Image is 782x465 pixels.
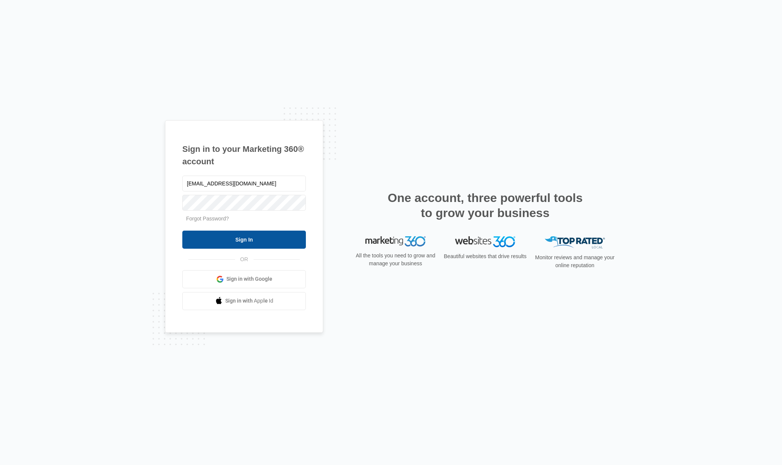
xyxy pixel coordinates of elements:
p: Monitor reviews and manage your online reputation [533,254,617,269]
a: Forgot Password? [186,216,229,222]
span: OR [235,255,254,263]
input: Sign In [182,231,306,249]
h1: Sign in to your Marketing 360® account [182,143,306,168]
a: Sign in with Apple Id [182,292,306,310]
img: Top Rated Local [545,236,605,249]
span: Sign in with Google [226,275,272,283]
img: Marketing 360 [365,236,426,247]
p: Beautiful websites that drive results [443,252,527,260]
span: Sign in with Apple Id [225,297,273,305]
p: All the tools you need to grow and manage your business [353,252,438,268]
input: Email [182,176,306,191]
a: Sign in with Google [182,270,306,288]
img: Websites 360 [455,236,515,247]
h2: One account, three powerful tools to grow your business [385,190,585,220]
